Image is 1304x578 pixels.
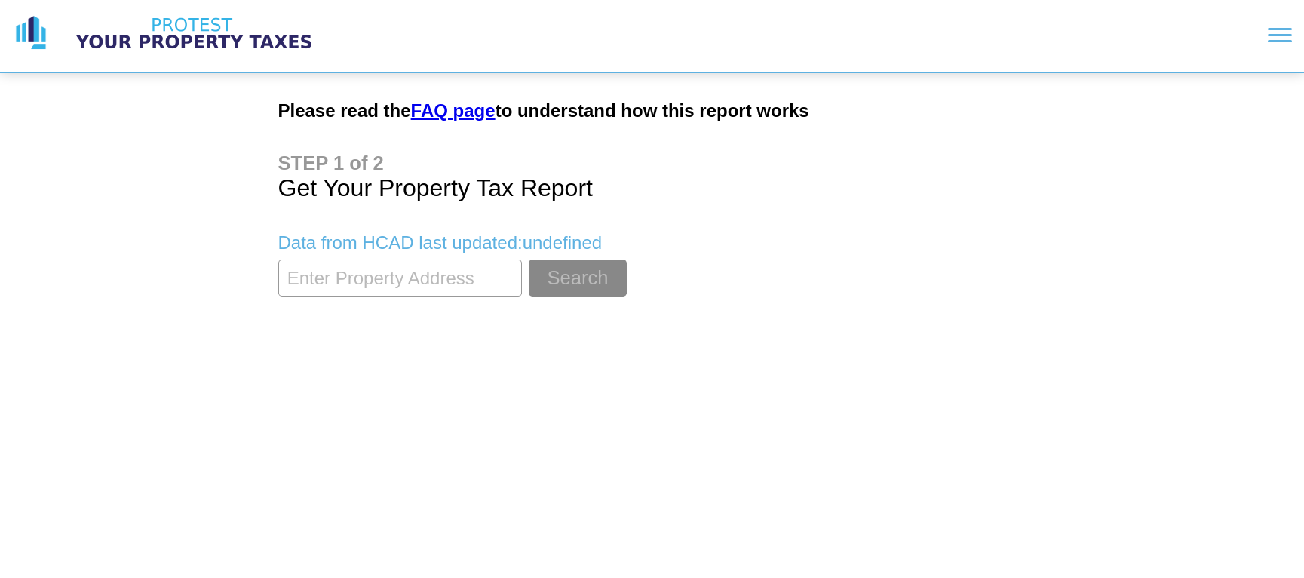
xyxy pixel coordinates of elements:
p: Data from HCAD last updated: undefined [278,232,1026,254]
input: Enter Property Address [278,260,522,297]
img: logo [12,14,50,52]
a: FAQ page [411,100,496,121]
button: Search [529,260,626,297]
a: logo logo text [12,14,326,52]
h2: Please read the to understand how this report works [278,100,1026,121]
h1: Get Your Property Tax Report [278,152,1026,202]
img: logo text [62,14,326,52]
